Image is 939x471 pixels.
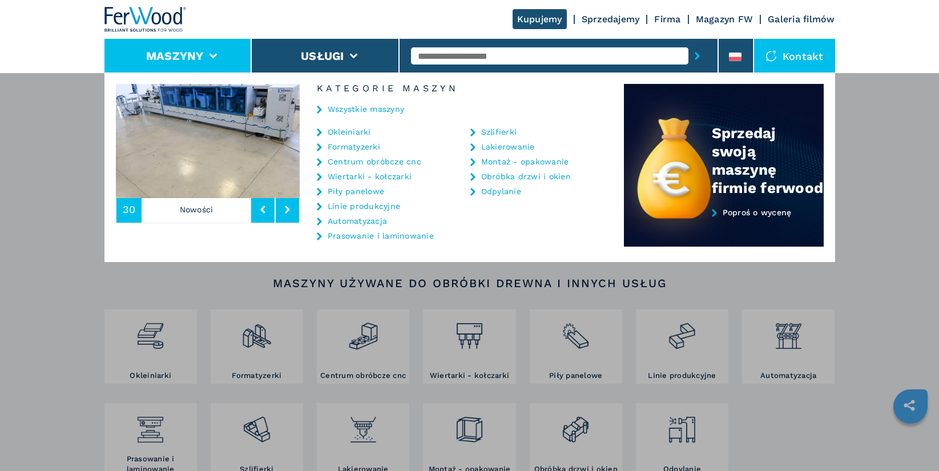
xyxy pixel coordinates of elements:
div: Kontakt [754,39,835,73]
a: Okleiniarki [328,128,371,136]
button: Usługi [301,49,344,63]
a: Kupujemy [513,9,567,29]
a: Sprzedajemy [582,14,640,25]
a: Firma [654,14,680,25]
button: Maszyny [146,49,204,63]
a: Poproś o wycenę [624,208,824,247]
a: Linie produkcyjne [328,202,400,210]
a: Montaż - opakowanie [481,158,569,166]
img: image [116,84,300,198]
h6: Kategorie maszyn [300,84,624,93]
img: Ferwood [104,7,187,32]
a: Galeria filmów [768,14,835,25]
a: Centrum obróbcze cnc [328,158,421,166]
a: Wiertarki - kołczarki [328,172,412,180]
div: Sprzedaj swoją maszynę firmie ferwood [712,124,824,197]
a: Automatyzacja [328,217,387,225]
a: Obróbka drzwi i okien [481,172,571,180]
a: Magazyn FW [696,14,753,25]
a: Odpylanie [481,187,521,195]
a: Prasowanie i laminowanie [328,232,434,240]
img: Kontakt [765,50,777,62]
a: Formatyzerki [328,143,380,151]
a: Wszystkie maszyny [328,105,404,113]
img: image [300,84,483,198]
a: Szlifierki [481,128,517,136]
a: Piły panelowe [328,187,384,195]
button: submit-button [688,43,706,69]
p: Nowości [142,196,251,223]
span: 30 [123,204,136,215]
a: Lakierowanie [481,143,535,151]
